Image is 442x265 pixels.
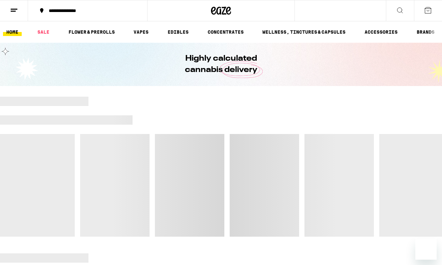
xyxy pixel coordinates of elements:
a: BRANDS [413,28,438,36]
a: SALE [34,28,53,36]
a: WELLNESS, TINCTURES & CAPSULES [259,28,349,36]
a: HOME [3,28,22,36]
a: FLOWER & PREROLLS [65,28,118,36]
a: VAPES [130,28,152,36]
h1: Highly calculated cannabis delivery [166,53,276,76]
a: EDIBLES [164,28,192,36]
iframe: Button to launch messaging window [415,238,437,260]
a: CONCENTRATES [204,28,247,36]
a: ACCESSORIES [361,28,401,36]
